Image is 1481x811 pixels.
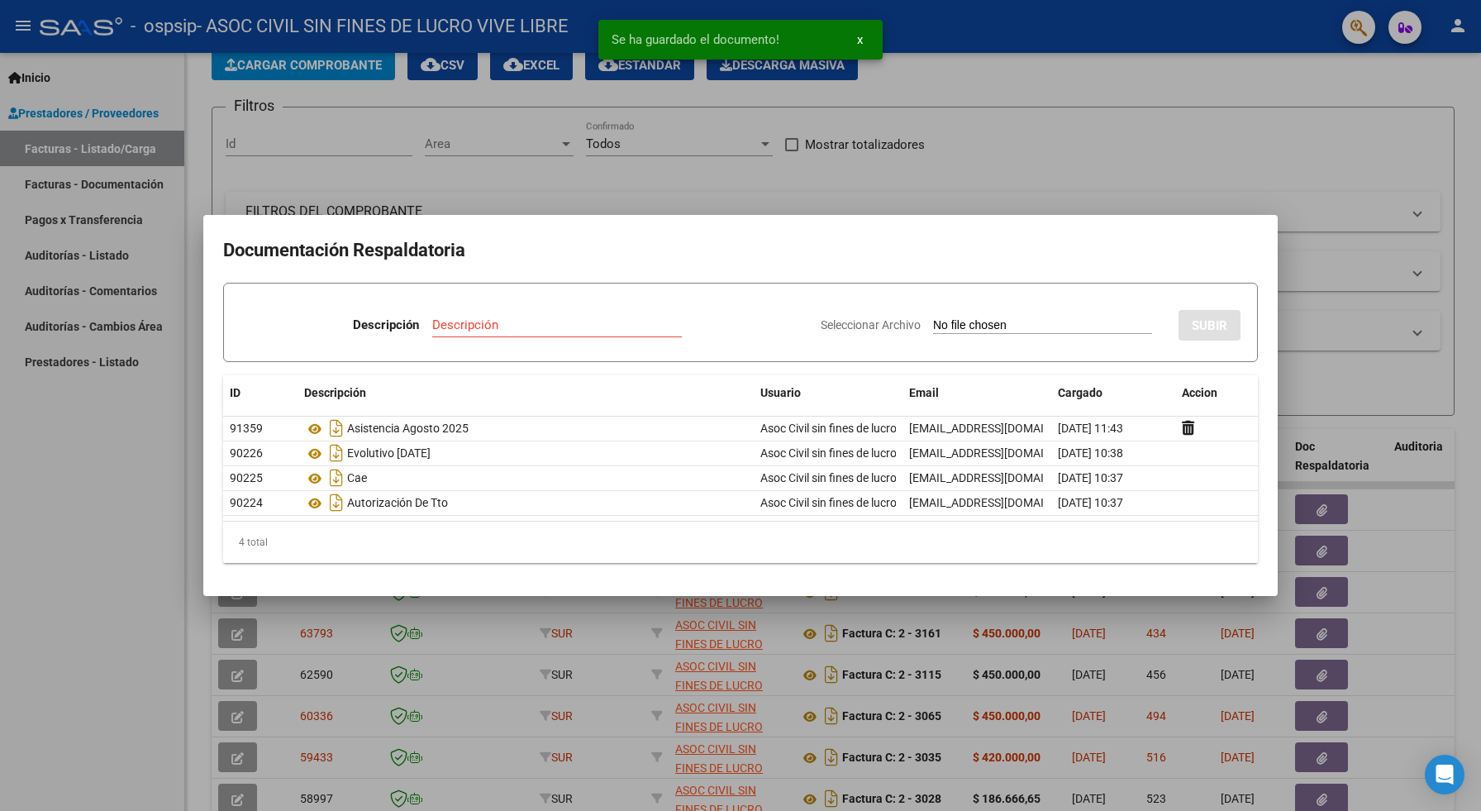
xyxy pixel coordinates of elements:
[223,522,1258,563] div: 4 total
[909,446,1093,460] span: [EMAIL_ADDRESS][DOMAIN_NAME]
[760,446,955,460] span: Asoc Civil sin fines de lucro Vive Libre -
[1058,471,1123,484] span: [DATE] 10:37
[760,496,955,509] span: Asoc Civil sin fines de lucro Vive Libre -
[1058,422,1123,435] span: [DATE] 11:43
[230,446,263,460] span: 90226
[857,32,863,47] span: x
[223,375,298,411] datatable-header-cell: ID
[304,465,747,491] div: Cae
[1051,375,1175,411] datatable-header-cell: Cargado
[821,318,921,332] span: Seleccionar Archivo
[304,440,747,466] div: Evolutivo [DATE]
[326,415,347,441] i: Descargar documento
[1179,310,1241,341] button: SUBIR
[760,471,955,484] span: Asoc Civil sin fines de lucro Vive Libre -
[1425,755,1464,794] div: Open Intercom Messenger
[326,489,347,516] i: Descargar documento
[304,386,366,399] span: Descripción
[909,496,1093,509] span: [EMAIL_ADDRESS][DOMAIN_NAME]
[1058,446,1123,460] span: [DATE] 10:38
[230,496,263,509] span: 90224
[304,415,747,441] div: Asistencia Agosto 2025
[760,386,801,399] span: Usuario
[754,375,902,411] datatable-header-cell: Usuario
[304,489,747,516] div: Autorización De Tto
[326,440,347,466] i: Descargar documento
[909,386,939,399] span: Email
[1192,318,1227,333] span: SUBIR
[326,465,347,491] i: Descargar documento
[298,375,754,411] datatable-header-cell: Descripción
[230,422,263,435] span: 91359
[1175,375,1258,411] datatable-header-cell: Accion
[1182,386,1217,399] span: Accion
[612,31,779,48] span: Se ha guardado el documento!
[844,25,876,55] button: x
[1058,496,1123,509] span: [DATE] 10:37
[1058,386,1102,399] span: Cargado
[230,471,263,484] span: 90225
[902,375,1051,411] datatable-header-cell: Email
[230,386,240,399] span: ID
[353,316,419,335] p: Descripción
[909,471,1093,484] span: [EMAIL_ADDRESS][DOMAIN_NAME]
[909,422,1093,435] span: [EMAIL_ADDRESS][DOMAIN_NAME]
[223,235,1258,266] h2: Documentación Respaldatoria
[760,422,955,435] span: Asoc Civil sin fines de lucro Vive Libre -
